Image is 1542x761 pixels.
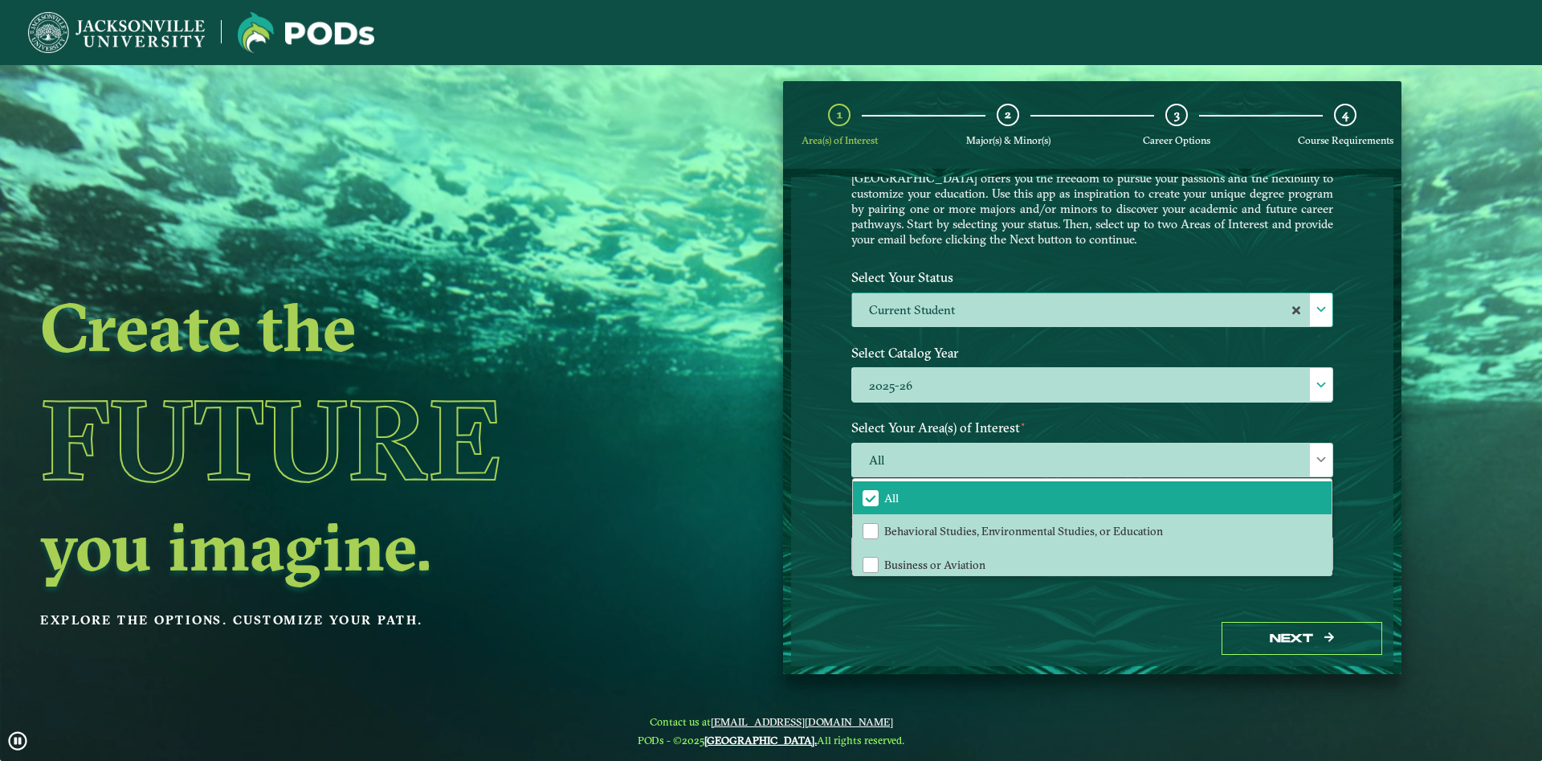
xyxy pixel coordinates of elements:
[704,734,817,747] a: [GEOGRAPHIC_DATA].
[851,480,857,491] sup: ⋆
[40,293,654,361] h2: Create the
[711,715,893,728] a: [EMAIL_ADDRESS][DOMAIN_NAME]
[852,368,1332,403] label: 2025-26
[638,734,904,747] span: PODs - ©2025 All rights reserved.
[638,715,904,728] span: Contact us at
[966,134,1050,146] span: Major(s) & Minor(s)
[853,548,1332,582] li: Business or Aviation
[884,491,899,505] span: All
[238,12,374,53] img: Jacksonville University logo
[1174,107,1180,122] span: 3
[1342,107,1348,122] span: 4
[839,263,1345,293] label: Select Your Status
[851,170,1333,247] p: [GEOGRAPHIC_DATA] offers you the freedom to pursue your passions and the flexibility to customize...
[839,508,1345,538] label: Enter your email below to receive a summary of the POD that you create.
[837,107,842,122] span: 1
[852,293,1332,328] label: Current Student
[28,12,205,53] img: Jacksonville University logo
[839,338,1345,368] label: Select Catalog Year
[1005,107,1011,122] span: 2
[852,444,1332,478] span: All
[884,524,1163,538] span: Behavioral Studies, Environmental Studies, or Education
[1143,134,1210,146] span: Career Options
[1020,418,1026,430] sup: ⋆
[40,608,654,632] p: Explore the options. Customize your path.
[839,413,1345,443] label: Select Your Area(s) of Interest
[802,134,878,146] span: Area(s) of Interest
[40,513,654,580] h2: you imagine.
[1298,134,1393,146] span: Course Requirements
[1222,622,1382,655] button: Next
[853,514,1332,548] li: Behavioral Studies, Environmental Studies, or Education
[851,481,1333,497] p: Maximum 2 selections are allowed
[851,537,1333,571] input: Enter your email
[853,481,1332,515] li: All
[884,558,985,572] span: Business or Aviation
[40,366,654,513] h1: Future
